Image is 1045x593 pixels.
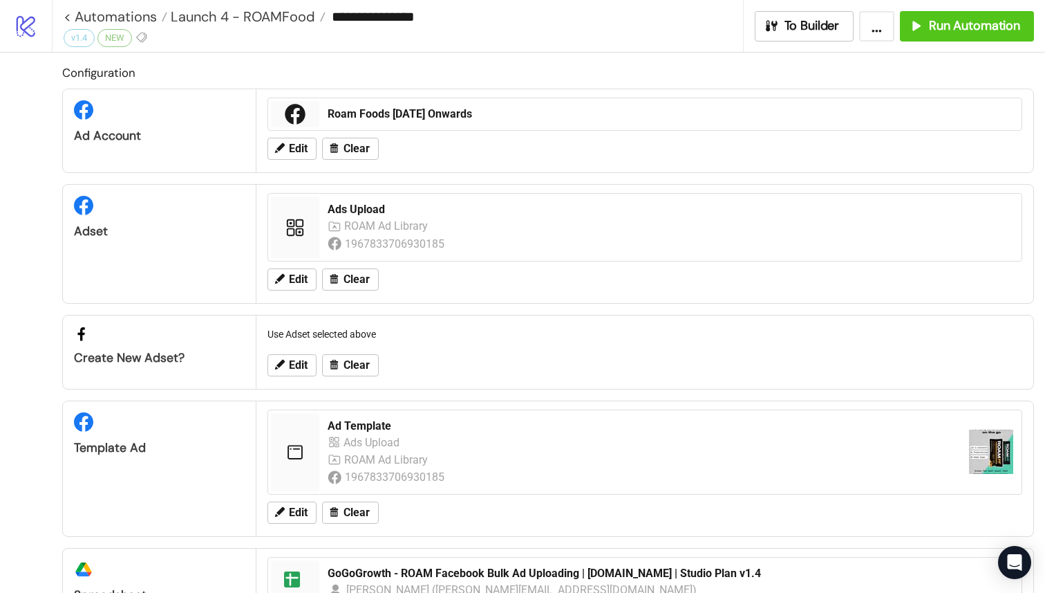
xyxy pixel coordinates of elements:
[289,273,308,286] span: Edit
[344,451,431,468] div: ROAM Ad Library
[328,566,1013,581] div: GoGoGrowth - ROAM Facebook Bulk Ad Uploading | [DOMAIN_NAME] | Studio Plan v1.4
[267,138,317,160] button: Edit
[74,440,245,456] div: Template Ad
[267,502,317,524] button: Edit
[859,11,894,42] button: ...
[345,468,446,486] div: 1967833706930185
[74,128,245,144] div: Ad Account
[900,11,1034,42] button: Run Automation
[322,502,379,524] button: Clear
[343,507,370,519] span: Clear
[74,223,245,239] div: Adset
[289,143,308,155] span: Edit
[343,273,370,286] span: Clear
[345,235,446,253] div: 1967833706930185
[97,29,132,47] div: NEW
[267,354,317,376] button: Edit
[328,202,1013,217] div: Ads Upload
[262,321,1028,347] div: Use Adset selected above
[784,18,840,34] span: To Builder
[64,10,167,24] a: < Automations
[62,64,1034,82] h2: Configuration
[64,29,95,47] div: v1.4
[755,11,854,42] button: To Builder
[167,10,326,24] a: Launch 4 - ROAMFood
[74,350,245,366] div: Create new adset?
[322,354,379,376] button: Clear
[343,359,370,372] span: Clear
[167,8,315,26] span: Launch 4 - ROAMFood
[328,419,958,434] div: Ad Template
[267,268,317,291] button: Edit
[929,18,1020,34] span: Run Automation
[343,143,370,155] span: Clear
[289,507,308,519] span: Edit
[322,138,379,160] button: Clear
[998,546,1031,579] div: Open Intercom Messenger
[328,107,1013,122] div: Roam Foods [DATE] Onwards
[344,217,431,235] div: ROAM Ad Library
[969,430,1013,474] img: https://scontent-fra5-2.xx.fbcdn.net/v/t45.1600-4/453855140_120213046194630483_336514020569461343...
[289,359,308,372] span: Edit
[343,434,403,451] div: Ads Upload
[322,268,379,291] button: Clear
